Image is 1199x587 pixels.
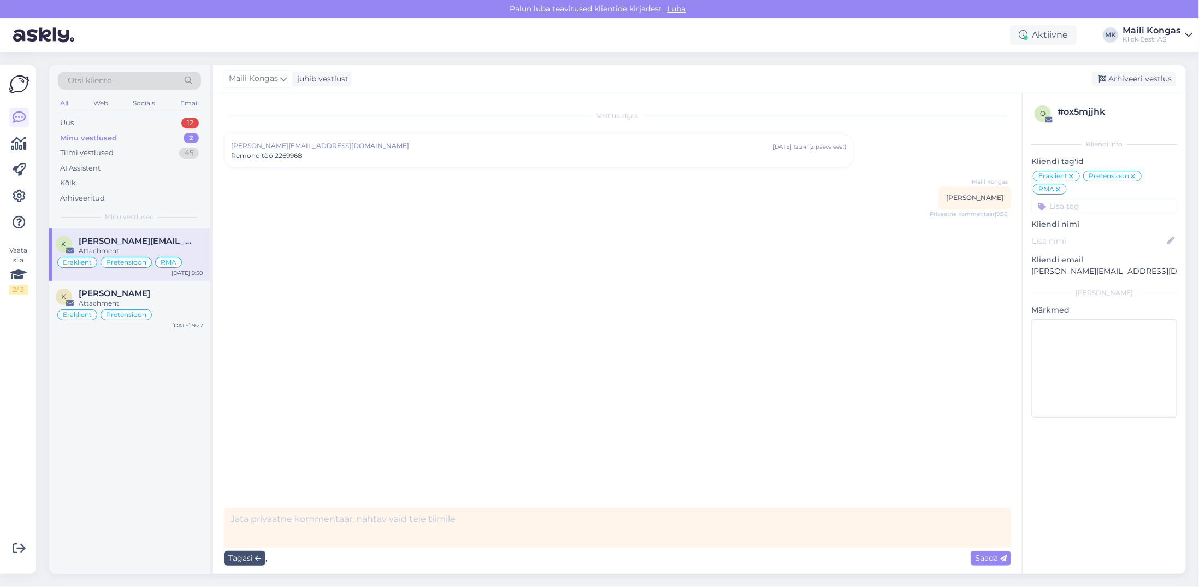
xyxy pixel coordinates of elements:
[1123,35,1180,44] div: Klick Eesti AS
[1031,288,1177,298] div: [PERSON_NAME]
[58,96,70,110] div: All
[62,292,67,301] span: K
[91,96,110,110] div: Web
[773,143,807,151] div: [DATE] 12:24
[172,269,203,277] div: [DATE] 9:50
[60,193,105,204] div: Arhiveeritud
[1032,235,1165,247] input: Lisa nimi
[105,212,154,222] span: Minu vestlused
[178,96,201,110] div: Email
[1058,105,1174,119] div: # ox5mjjhk
[1092,72,1176,86] div: Arhiveeri vestlus
[1103,27,1118,43] div: MK
[224,111,1011,121] div: Vestlus algas
[1031,156,1177,167] p: Kliendi tag'id
[930,210,1008,218] span: Privaatne kommentaar | 9:50
[106,259,146,266] span: Pretensioon
[9,285,28,295] div: 2 / 3
[224,548,1011,568] div: ,
[63,312,92,318] span: Eraklient
[60,163,101,174] div: AI Assistent
[79,289,150,298] span: Kristiina-Kai Roseniit
[106,312,146,318] span: Pretensioon
[946,193,1003,202] span: [PERSON_NAME]
[9,74,29,95] img: Askly Logo
[293,73,349,85] div: juhib vestlust
[1031,198,1177,214] input: Lisa tag
[1040,109,1046,118] span: o
[1031,266,1177,277] p: [PERSON_NAME][EMAIL_ADDRESS][DOMAIN_NAME]
[131,96,157,110] div: Socials
[60,178,76,189] div: Kõik
[1123,26,1180,35] div: Maili Kongas
[224,551,265,566] div: Tagasi
[79,298,203,308] div: Attachment
[9,245,28,295] div: Vaata siia
[79,236,192,246] span: kristo@tevent.ee
[1031,219,1177,230] p: Kliendi nimi
[664,4,689,14] span: Luba
[181,118,199,128] div: 12
[229,73,278,85] span: Maili Kongas
[1010,25,1077,45] div: Aktiivne
[184,133,199,144] div: 2
[967,178,1008,186] span: Maili Kongas
[231,141,773,151] span: [PERSON_NAME][EMAIL_ADDRESS][DOMAIN_NAME]
[1123,26,1192,44] a: Maili KongasKlick Eesti AS
[60,133,117,144] div: Minu vestlused
[1089,173,1129,179] span: Pretensioon
[62,240,67,248] span: k
[63,259,92,266] span: Eraklient
[1031,304,1177,316] p: Märkmed
[68,75,111,86] span: Otsi kliente
[231,151,302,161] span: Remonditöö 2269968
[179,148,199,159] div: 45
[60,118,74,128] div: Uus
[172,321,203,330] div: [DATE] 9:27
[1031,139,1177,149] div: Kliendi info
[161,259,176,266] span: RMA
[1031,254,1177,266] p: Kliendi email
[60,148,114,159] div: Tiimi vestlused
[975,553,1007,563] span: Saada
[809,143,847,151] div: ( 2 päeva eest )
[1038,173,1067,179] span: Eraklient
[79,246,203,256] div: Attachment
[1038,186,1054,192] span: RMA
